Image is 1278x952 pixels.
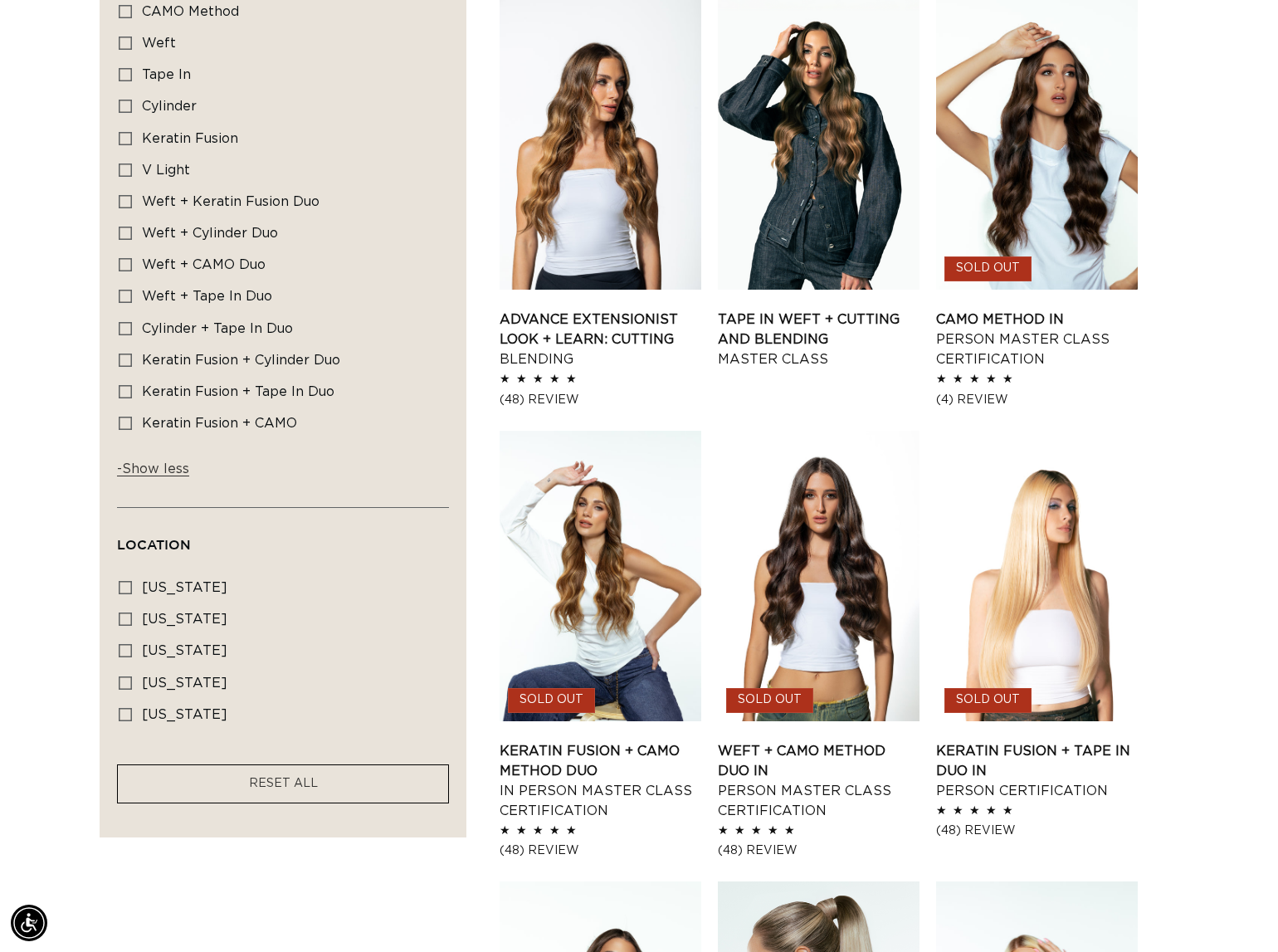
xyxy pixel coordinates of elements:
[117,461,194,486] button: Show less
[718,741,919,821] a: Weft + CAMO Method Duo In Person Master Class Certification
[249,778,318,789] span: RESET ALL
[936,741,1138,801] a: Keratin Fusion + Tape in Duo In Person Certification
[142,37,176,50] span: Weft
[142,613,227,626] span: [US_STATE]
[718,310,919,369] a: Tape In Weft + Cutting and Blending Master Class
[1195,872,1278,952] iframe: Chat Widget
[142,258,266,271] span: Weft + CAMO Duo
[142,581,227,594] span: [US_STATE]
[500,310,701,369] a: Advance Extensionist Look + Learn: Cutting Blending
[117,537,191,552] span: Location
[117,508,449,568] summary: Location (0 selected)
[500,741,701,821] a: Keratin Fusion + CAMO Method Duo In Person Master Class Certification
[117,462,122,476] span: -
[11,905,47,941] div: Accessibility Menu
[249,774,318,794] a: RESET ALL
[142,354,340,367] span: Keratin Fusion + Cylinder Duo
[936,310,1138,369] a: CAMO Method In Person Master Class Certification
[142,676,227,690] span: [US_STATE]
[142,708,227,721] span: [US_STATE]
[142,385,334,398] span: Keratin Fusion + Tape in Duo
[142,195,319,208] span: Weft + Keratin Fusion Duo
[142,290,272,303] span: Weft + Tape in Duo
[142,322,293,335] span: Cylinder + Tape in Duo
[142,417,297,430] span: Keratin Fusion + CAMO
[142,100,197,113] span: Cylinder
[142,164,190,177] span: V Light
[117,462,189,476] span: Show less
[142,5,239,18] span: CAMO Method
[142,227,278,240] span: Weft + Cylinder Duo
[142,68,191,81] span: Tape In
[142,132,238,145] span: Keratin Fusion
[142,644,227,657] span: [US_STATE]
